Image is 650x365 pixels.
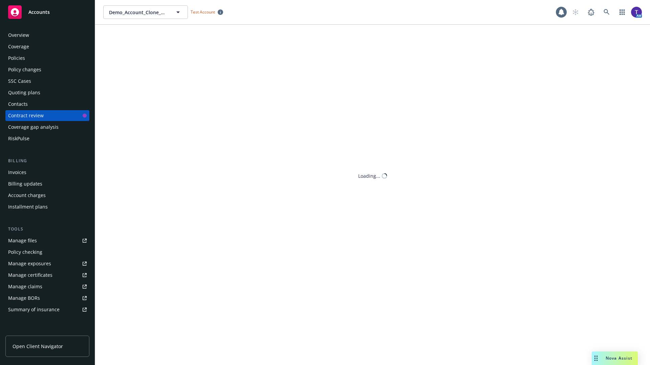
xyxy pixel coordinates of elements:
a: Manage certificates [5,270,89,281]
a: Manage exposures [5,258,89,269]
div: Contract review [8,110,44,121]
div: Manage certificates [8,270,52,281]
div: RiskPulse [8,133,29,144]
a: Accounts [5,3,89,22]
div: Manage exposures [8,258,51,269]
a: Search [600,5,613,19]
div: Tools [5,226,89,233]
div: SSC Cases [8,76,31,87]
a: Coverage [5,41,89,52]
a: Overview [5,30,89,41]
div: Policies [8,53,25,64]
a: Quoting plans [5,87,89,98]
a: Manage claims [5,281,89,292]
div: Policy checking [8,247,42,258]
div: Analytics hub [5,328,89,335]
a: Account charges [5,190,89,201]
div: Overview [8,30,29,41]
div: Invoices [8,167,26,178]
a: Contacts [5,99,89,109]
a: Manage BORs [5,293,89,303]
a: Policy checking [5,247,89,258]
div: Coverage gap analysis [8,122,59,132]
div: Manage files [8,235,37,246]
div: Installment plans [8,201,48,212]
button: Nova Assist [592,351,638,365]
a: Installment plans [5,201,89,212]
div: Coverage [8,41,29,52]
a: SSC Cases [5,76,89,87]
a: Coverage gap analysis [5,122,89,132]
span: Open Client Navigator [13,343,63,350]
a: Summary of insurance [5,304,89,315]
a: Invoices [5,167,89,178]
span: Nova Assist [606,355,632,361]
div: Quoting plans [8,87,40,98]
div: Account charges [8,190,46,201]
a: Manage files [5,235,89,246]
div: Billing updates [8,178,42,189]
a: Policy changes [5,64,89,75]
div: Contacts [8,99,28,109]
a: Switch app [615,5,629,19]
span: Test Account [191,9,215,15]
a: RiskPulse [5,133,89,144]
div: Manage BORs [8,293,40,303]
div: Drag to move [592,351,600,365]
a: Report a Bug [584,5,598,19]
a: Contract review [5,110,89,121]
span: Test Account [188,8,226,16]
button: Demo_Account_Clone_QA_CR_Tests_Client [103,5,188,19]
span: Accounts [28,9,50,15]
a: Policies [5,53,89,64]
div: Manage claims [8,281,42,292]
div: Loading... [358,172,380,179]
div: Summary of insurance [8,304,60,315]
div: Billing [5,157,89,164]
div: Policy changes [8,64,41,75]
img: photo [631,7,642,18]
span: Demo_Account_Clone_QA_CR_Tests_Client [109,9,168,16]
a: Start snowing [569,5,582,19]
a: Billing updates [5,178,89,189]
